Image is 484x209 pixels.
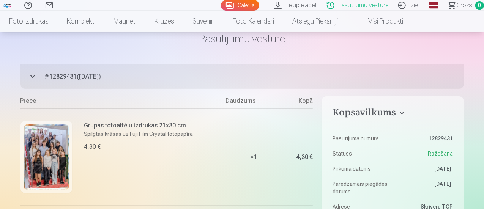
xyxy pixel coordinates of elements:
[58,11,104,32] a: Komplekti
[104,11,145,32] a: Magnēti
[225,108,282,205] div: × 1
[333,135,389,142] dt: Pasūtījuma numurs
[475,1,484,10] span: 0
[20,64,464,89] button: #12829431([DATE])
[428,150,453,157] span: Ražošana
[45,72,464,81] span: # 12829431 ( [DATE] )
[3,3,11,8] img: /fa1
[225,96,282,108] div: Daudzums
[333,150,389,157] dt: Statuss
[282,96,313,108] div: Kopā
[224,11,283,32] a: Foto kalendāri
[84,130,193,138] p: Spilgtas krāsas uz Fuji Film Crystal fotopapīra
[397,180,453,195] dd: [DATE].
[283,11,347,32] a: Atslēgu piekariņi
[183,11,224,32] a: Suvenīri
[20,32,464,46] h1: Pasūtījumu vēsture
[347,11,412,32] a: Visi produkti
[84,142,101,151] div: 4,30 €
[397,135,453,142] dd: 12829431
[296,155,313,159] div: 4,30 €
[397,165,453,173] dd: [DATE].
[333,165,389,173] dt: Pirkuma datums
[333,107,453,121] button: Kopsavilkums
[145,11,183,32] a: Krūzes
[20,96,226,108] div: Prece
[457,1,472,10] span: Grozs
[84,121,193,130] h6: Grupas fotoattēlu izdrukas 21x30 cm
[333,180,389,195] dt: Paredzamais piegādes datums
